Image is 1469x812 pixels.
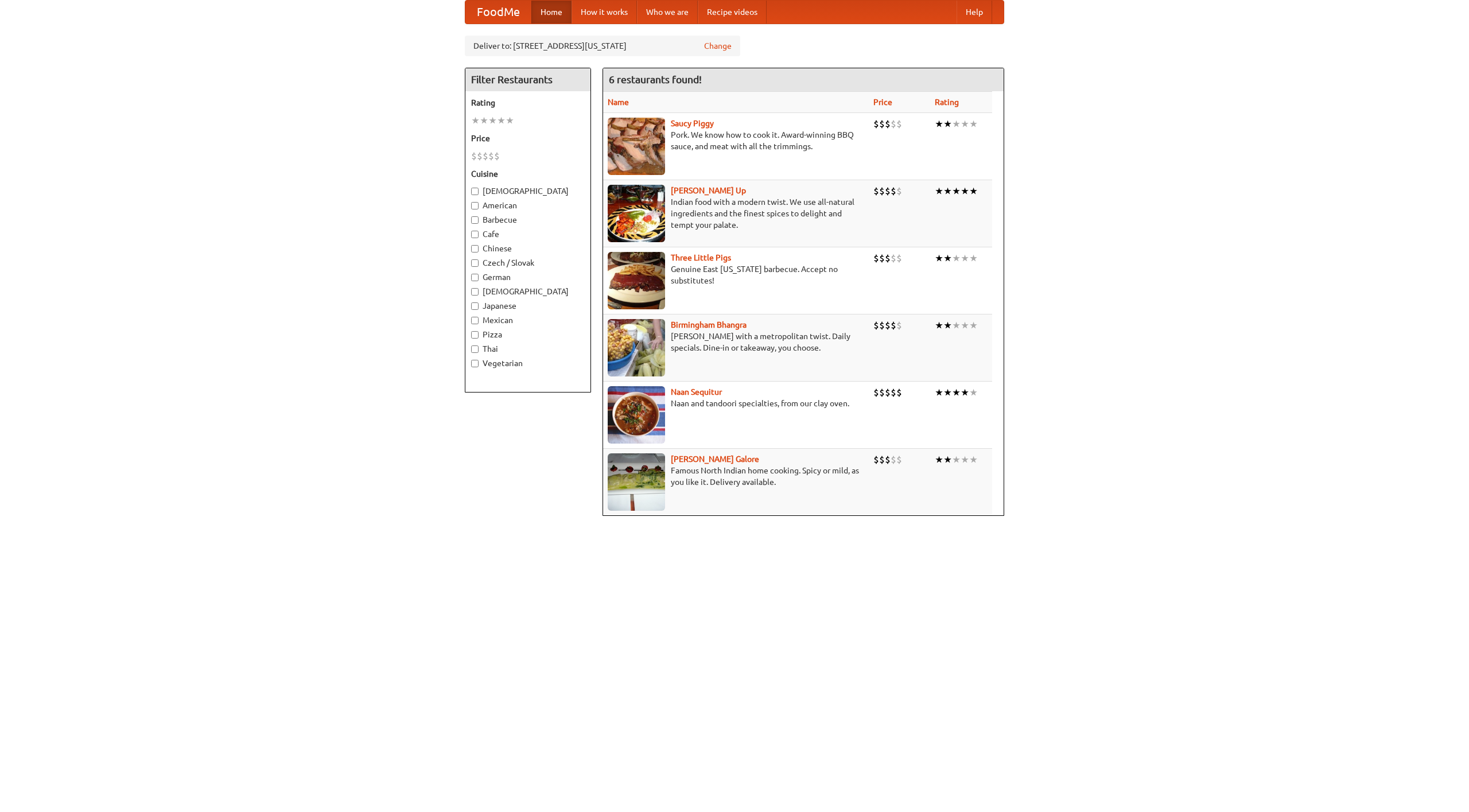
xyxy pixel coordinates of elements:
[471,343,585,355] label: Thai
[471,360,479,367] input: Vegetarian
[671,387,722,397] a: Naan Sequitur
[935,386,943,399] li: ★
[873,386,879,399] li: $
[961,453,969,466] li: ★
[671,119,714,128] a: Saucy Piggy
[952,118,961,130] li: ★
[943,319,952,332] li: ★
[471,274,479,281] input: German
[488,150,494,162] li: $
[896,252,902,265] li: $
[952,252,961,265] li: ★
[608,319,665,376] img: bhangra.jpg
[483,150,488,162] li: $
[873,319,879,332] li: $
[935,319,943,332] li: ★
[471,133,585,144] h5: Price
[671,320,747,329] a: Birmingham Bhangra
[471,202,479,209] input: American
[471,358,585,369] label: Vegetarian
[957,1,992,24] a: Help
[477,150,483,162] li: $
[969,453,978,466] li: ★
[873,252,879,265] li: $
[969,252,978,265] li: ★
[471,168,585,180] h5: Cuisine
[471,331,479,339] input: Pizza
[471,97,585,108] h5: Rating
[873,98,892,107] a: Price
[471,314,585,326] label: Mexican
[935,185,943,197] li: ★
[935,252,943,265] li: ★
[506,114,514,127] li: ★
[879,252,885,265] li: $
[497,114,506,127] li: ★
[471,288,479,296] input: [DEMOGRAPHIC_DATA]
[471,231,479,238] input: Cafe
[465,1,531,24] a: FoodMe
[961,185,969,197] li: ★
[885,386,891,399] li: $
[494,150,500,162] li: $
[608,398,864,409] p: Naan and tandoori specialties, from our clay oven.
[471,286,585,297] label: [DEMOGRAPHIC_DATA]
[891,319,896,332] li: $
[608,453,665,511] img: currygalore.jpg
[471,150,477,162] li: $
[471,271,585,283] label: German
[671,186,746,195] a: [PERSON_NAME] Up
[896,319,902,332] li: $
[879,319,885,332] li: $
[465,68,590,91] h4: Filter Restaurants
[896,118,902,130] li: $
[885,185,891,197] li: $
[896,453,902,466] li: $
[891,118,896,130] li: $
[969,118,978,130] li: ★
[961,118,969,130] li: ★
[969,386,978,399] li: ★
[896,185,902,197] li: $
[608,129,864,152] p: Pork. We know how to cook it. Award-winning BBQ sauce, and meat with all the trimmings.
[961,386,969,399] li: ★
[704,40,732,52] a: Change
[671,454,759,464] b: [PERSON_NAME] Galore
[879,185,885,197] li: $
[952,319,961,332] li: ★
[637,1,698,24] a: Who we are
[471,317,479,324] input: Mexican
[471,345,479,353] input: Thai
[885,453,891,466] li: $
[873,453,879,466] li: $
[896,386,902,399] li: $
[608,196,864,231] p: Indian food with a modern twist. We use all-natural ingredients and the finest spices to delight ...
[873,185,879,197] li: $
[471,114,480,127] li: ★
[943,185,952,197] li: ★
[608,465,864,488] p: Famous North Indian home cooking. Spicy or mild, as you like it. Delivery available.
[969,185,978,197] li: ★
[943,386,952,399] li: ★
[935,118,943,130] li: ★
[891,252,896,265] li: $
[943,252,952,265] li: ★
[943,453,952,466] li: ★
[969,319,978,332] li: ★
[471,243,585,254] label: Chinese
[879,453,885,466] li: $
[531,1,572,24] a: Home
[873,118,879,130] li: $
[885,252,891,265] li: $
[879,386,885,399] li: $
[608,386,665,444] img: naansequitur.jpg
[471,329,585,340] label: Pizza
[952,386,961,399] li: ★
[891,453,896,466] li: $
[943,118,952,130] li: ★
[471,214,585,226] label: Barbecue
[488,114,497,127] li: ★
[609,74,702,85] ng-pluralize: 6 restaurants found!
